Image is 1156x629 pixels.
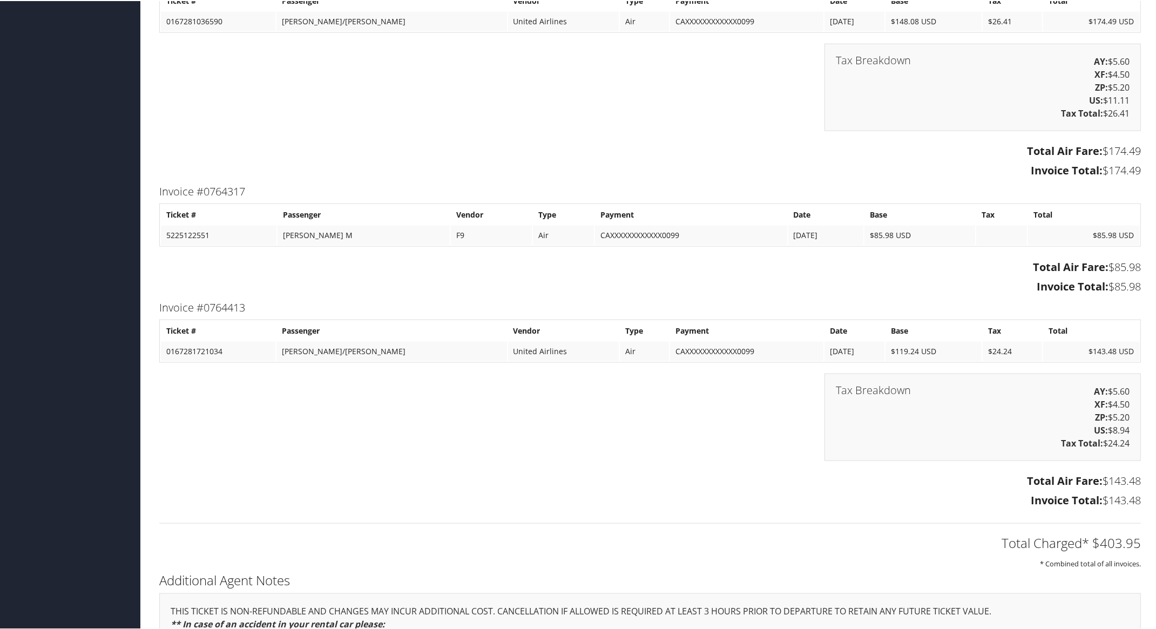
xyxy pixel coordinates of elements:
[620,11,669,30] td: Air
[1061,106,1103,118] strong: Tax Total:
[159,143,1141,158] h3: $174.49
[533,225,594,244] td: Air
[1031,162,1103,177] strong: Invoice Total:
[161,204,276,224] th: Ticket #
[1095,80,1108,92] strong: ZP:
[451,225,532,244] td: F9
[161,225,276,244] td: 5225122551
[1037,278,1108,293] strong: Invoice Total:
[1089,93,1103,105] strong: US:
[159,533,1141,551] h2: Total Charged* $403.95
[620,320,669,340] th: Type
[1043,320,1139,340] th: Total
[276,320,506,340] th: Passenger
[1031,492,1103,506] strong: Invoice Total:
[508,320,619,340] th: Vendor
[670,320,823,340] th: Payment
[1028,204,1139,224] th: Total
[159,472,1141,488] h3: $143.48
[595,204,787,224] th: Payment
[278,204,450,224] th: Passenger
[159,570,1141,589] h2: Additional Agent Notes
[508,341,619,360] td: United Airlines
[885,320,982,340] th: Base
[1043,341,1139,360] td: $143.48 USD
[824,43,1141,130] div: $5.60 $4.50 $5.20 $11.11 $26.41
[276,11,506,30] td: [PERSON_NAME]/[PERSON_NAME]
[670,341,823,360] td: CAXXXXXXXXXXXX0099
[885,341,982,360] td: $119.24 USD
[824,373,1141,460] div: $5.60 $4.50 $5.20 $8.94 $24.24
[159,183,1141,198] h3: Invoice #0764317
[278,225,450,244] td: [PERSON_NAME] M
[1033,259,1108,273] strong: Total Air Fare:
[824,341,884,360] td: [DATE]
[159,299,1141,314] h3: Invoice #0764413
[161,11,275,30] td: 0167281036590
[171,617,385,629] strong: ** In case of an accident in your rental car please:
[836,384,911,395] h3: Tax Breakdown
[788,225,863,244] td: [DATE]
[1027,472,1103,487] strong: Total Air Fare:
[824,320,884,340] th: Date
[976,204,1027,224] th: Tax
[161,320,275,340] th: Ticket #
[533,204,594,224] th: Type
[508,11,619,30] td: United Airlines
[1028,225,1139,244] td: $85.98 USD
[1095,410,1108,422] strong: ZP:
[1061,436,1103,448] strong: Tax Total:
[836,54,911,65] h3: Tax Breakdown
[824,11,884,30] td: [DATE]
[864,225,976,244] td: $85.98 USD
[159,278,1141,293] h3: $85.98
[451,204,532,224] th: Vendor
[1094,67,1108,79] strong: XF:
[620,341,669,360] td: Air
[159,162,1141,177] h3: $174.49
[864,204,976,224] th: Base
[983,341,1042,360] td: $24.24
[1043,11,1139,30] td: $174.49 USD
[1094,397,1108,409] strong: XF:
[159,259,1141,274] h3: $85.98
[983,320,1042,340] th: Tax
[276,341,506,360] td: [PERSON_NAME]/[PERSON_NAME]
[885,11,982,30] td: $148.08 USD
[670,11,823,30] td: CAXXXXXXXXXXXX0099
[1040,558,1141,567] small: * Combined total of all invoices.
[1027,143,1103,157] strong: Total Air Fare:
[1094,55,1108,66] strong: AY:
[788,204,863,224] th: Date
[161,341,275,360] td: 0167281721034
[983,11,1042,30] td: $26.41
[1094,423,1108,435] strong: US:
[595,225,787,244] td: CAXXXXXXXXXXXX0099
[1094,384,1108,396] strong: AY:
[159,492,1141,507] h3: $143.48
